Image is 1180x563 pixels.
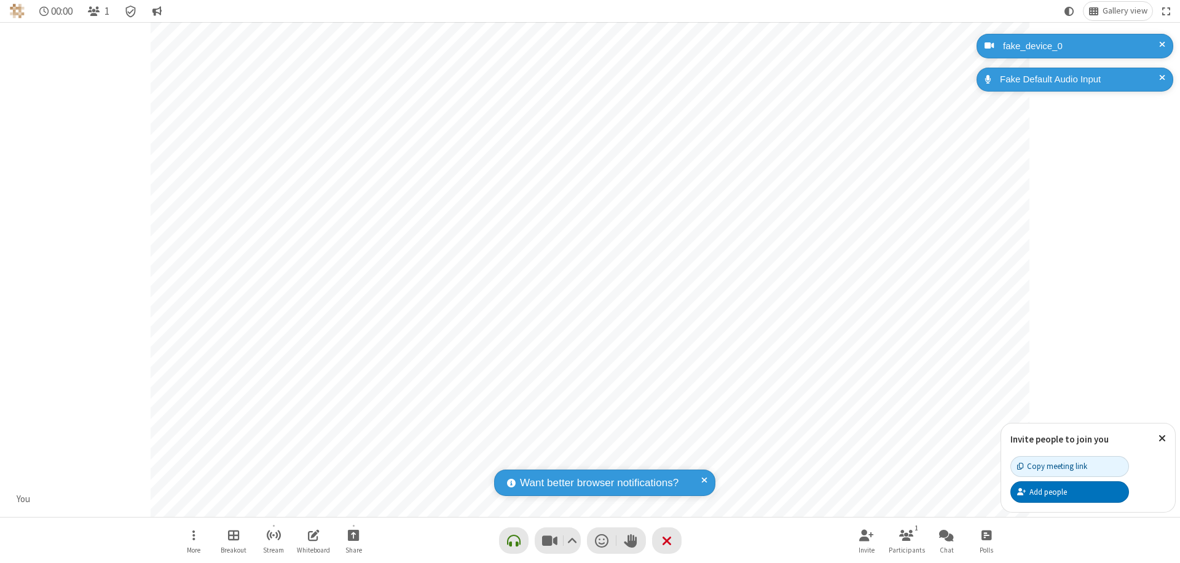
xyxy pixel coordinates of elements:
[345,546,362,554] span: Share
[999,39,1164,53] div: fake_device_0
[10,4,25,18] img: QA Selenium DO NOT DELETE OR CHANGE
[1103,6,1147,16] span: Gallery view
[911,522,922,533] div: 1
[520,475,678,491] span: Want better browser notifications?
[968,523,1005,558] button: Open poll
[1157,2,1176,20] button: Fullscreen
[187,546,200,554] span: More
[928,523,965,558] button: Open chat
[215,523,252,558] button: Manage Breakout Rooms
[940,546,954,554] span: Chat
[535,527,581,554] button: Stop video (⌘+Shift+V)
[221,546,246,554] span: Breakout
[859,546,875,554] span: Invite
[335,523,372,558] button: Start sharing
[848,523,885,558] button: Invite participants (⌘+Shift+I)
[12,492,35,506] div: You
[104,6,109,17] span: 1
[499,527,529,554] button: Connect your audio
[996,73,1164,87] div: Fake Default Audio Input
[1010,456,1129,477] button: Copy meeting link
[616,527,646,554] button: Raise hand
[587,527,616,554] button: Send a reaction
[1010,481,1129,502] button: Add people
[1060,2,1079,20] button: Using system theme
[564,527,580,554] button: Video setting
[1149,423,1175,454] button: Close popover
[889,546,925,554] span: Participants
[263,546,284,554] span: Stream
[51,6,73,17] span: 00:00
[297,546,330,554] span: Whiteboard
[175,523,212,558] button: Open menu
[1017,460,1087,472] div: Copy meeting link
[119,2,143,20] div: Meeting details Encryption enabled
[1084,2,1152,20] button: Change layout
[888,523,925,558] button: Open participant list
[82,2,114,20] button: Open participant list
[34,2,78,20] div: Timer
[1010,433,1109,445] label: Invite people to join you
[980,546,993,554] span: Polls
[652,527,682,554] button: End or leave meeting
[147,2,167,20] button: Conversation
[255,523,292,558] button: Start streaming
[295,523,332,558] button: Open shared whiteboard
